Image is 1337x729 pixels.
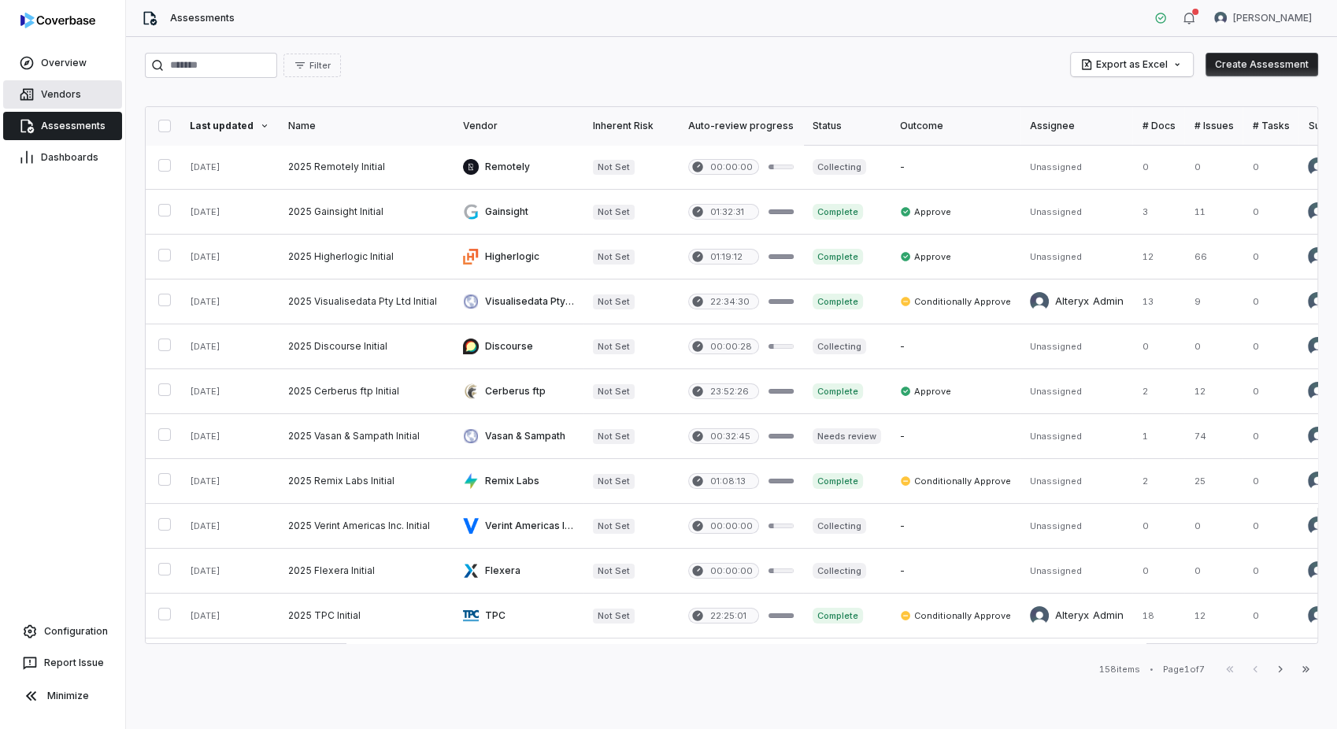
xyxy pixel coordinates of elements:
div: Page 1 of 7 [1163,664,1205,675]
span: Configuration [44,625,108,638]
img: Diana Esparza avatar [1214,12,1227,24]
img: Diana Esparza avatar [1308,202,1327,221]
td: - [891,549,1020,594]
span: Dashboards [41,151,98,164]
span: Filter [309,60,331,72]
span: Vendors [41,88,81,101]
button: Report Issue [6,649,119,677]
img: Diana Esparza avatar [1308,382,1327,401]
span: Assessments [170,12,235,24]
div: # Tasks [1252,120,1289,132]
div: Name [288,120,444,132]
div: Inherent Risk [593,120,669,132]
img: Diana Esparza avatar [1308,337,1327,356]
td: - [891,638,1020,683]
a: Vendors [3,80,122,109]
span: Assessments [41,120,106,132]
button: Minimize [6,680,119,712]
div: Status [813,120,881,132]
div: Vendor [463,120,574,132]
img: Diana Esparza avatar [1308,427,1327,446]
td: - [891,324,1020,369]
button: Diana Esparza avatar[PERSON_NAME] [1205,6,1321,30]
button: Filter [283,54,341,77]
div: • [1150,664,1154,675]
div: # Issues [1194,120,1233,132]
img: logo-D7KZi-bG.svg [20,13,95,28]
img: Diana Esparza avatar [1308,561,1327,580]
div: Outcome [900,120,1011,132]
div: # Docs [1142,120,1175,132]
div: 158 items [1099,664,1140,675]
img: Diana Esparza avatar [1308,247,1327,266]
button: Export as Excel [1071,53,1193,76]
img: Alteryx Admin avatar [1030,292,1049,311]
img: Diana Esparza avatar [1308,292,1327,311]
td: - [891,414,1020,459]
td: - [891,145,1020,190]
button: Create Assessment [1206,53,1318,76]
a: Overview [3,49,122,77]
span: Report Issue [44,657,104,669]
span: [PERSON_NAME] [1233,12,1312,24]
a: Configuration [6,617,119,646]
a: Assessments [3,112,122,140]
span: Overview [41,57,87,69]
a: Dashboards [3,143,122,172]
img: Diana Esparza avatar [1308,157,1327,176]
img: Diana Esparza avatar [1308,516,1327,535]
img: Diana Esparza avatar [1308,472,1327,490]
div: Last updated [190,120,269,132]
td: - [891,504,1020,549]
img: Alteryx Admin avatar [1030,606,1049,625]
div: Auto-review progress [688,120,794,132]
img: Diana Esparza avatar [1308,606,1327,625]
div: Assignee [1030,120,1123,132]
span: Minimize [47,690,89,702]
